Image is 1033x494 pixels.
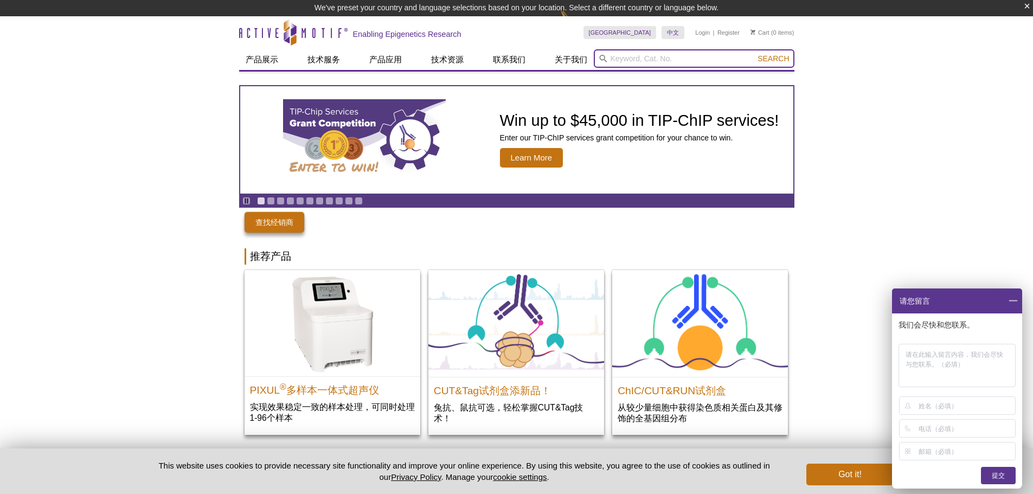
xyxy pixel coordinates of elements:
h2: 推荐产品 [245,248,789,265]
a: 技术资源 [425,49,470,70]
a: 中文 [662,26,684,39]
a: Cart [750,29,769,36]
img: PIXUL Multi-Sample Sonicator [245,270,420,376]
sup: ® [280,382,286,392]
a: Register [717,29,740,36]
p: 兔抗、鼠抗可选，轻松掌握CUT&Tag技术！ [434,402,599,424]
h2: Enabling Epigenetics Research [353,29,461,39]
a: 关于我们 [548,49,594,70]
button: Got it! [806,464,893,485]
img: ChIC/CUT&RUN Assay Kit [612,270,788,377]
span: Search [758,54,789,63]
img: Your Cart [750,29,755,35]
li: | [713,26,715,39]
img: TIP-ChIP Services Grant Competition [283,99,446,181]
p: 我们会尽快和您联系。 [899,320,1018,330]
li: (0 items) [750,26,794,39]
article: TIP-ChIP Services Grant Competition [240,86,793,194]
a: 查找经销商 [245,212,304,233]
a: Go to slide 10 [345,197,353,205]
a: [GEOGRAPHIC_DATA] [583,26,657,39]
input: 姓名（必填） [919,397,1013,414]
input: Keyword, Cat. No. [594,49,794,68]
a: Privacy Policy [391,472,441,482]
p: 从较少量细胞中获得染色质相关蛋白及其修饰的全基因组分布 [618,402,782,424]
input: 邮箱（必填） [919,442,1013,460]
input: 电话（必填） [919,420,1013,437]
a: Go to slide 3 [277,197,285,205]
a: 产品展示 [239,49,285,70]
a: Go to slide 4 [286,197,294,205]
p: 实现效果稳定一致的样本处理，可同时处理1-96个样本 [250,401,415,424]
img: CUT&Tag试剂盒添新品！ [428,270,604,377]
a: 技术服务 [301,49,347,70]
a: TIP-ChIP Services Grant Competition Win up to $45,000 in TIP-ChIP services! Enter our TIP-ChIP se... [240,86,793,194]
a: ChIC/CUT&RUN Assay Kit ChIC/CUT&RUN试剂盒 从较少量细胞中获得染色质相关蛋白及其修饰的全基因组分布 [612,270,788,435]
a: CUT&Tag试剂盒添新品！ CUT&Tag试剂盒添新品！ 兔抗、鼠抗可选，轻松掌握CUT&Tag技术！ [428,270,604,435]
a: Toggle autoplay [242,197,251,205]
span: 请您留言 [899,288,930,313]
a: PIXUL Multi-Sample Sonicator PIXUL®多样本一体式超声仪 实现效果稳定一致的样本处理，可同时处理1-96个样本 [245,270,420,434]
h2: Win up to $45,000 in TIP-ChIP services! [500,112,779,129]
img: Change Here [560,8,589,34]
h2: ChIC/CUT&RUN试剂盒 [618,380,782,396]
a: Go to slide 1 [257,197,265,205]
button: Search [754,54,792,63]
div: 提交 [981,467,1016,484]
h2: CUT&Tag试剂盒添新品！ [434,380,599,396]
a: Go to slide 2 [267,197,275,205]
a: Login [695,29,710,36]
p: This website uses cookies to provide necessary site functionality and improve your online experie... [140,460,789,483]
a: 产品应用 [363,49,408,70]
a: Go to slide 6 [306,197,314,205]
a: 联系我们 [486,49,532,70]
p: Enter our TIP-ChIP services grant competition for your chance to win. [500,133,779,143]
a: Go to slide 7 [316,197,324,205]
h2: PIXUL 多样本一体式超声仪 [250,380,415,396]
span: Learn More [500,148,563,168]
a: Go to slide 11 [355,197,363,205]
a: Go to slide 8 [325,197,333,205]
a: Go to slide 5 [296,197,304,205]
button: cookie settings [493,472,547,482]
a: Go to slide 9 [335,197,343,205]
